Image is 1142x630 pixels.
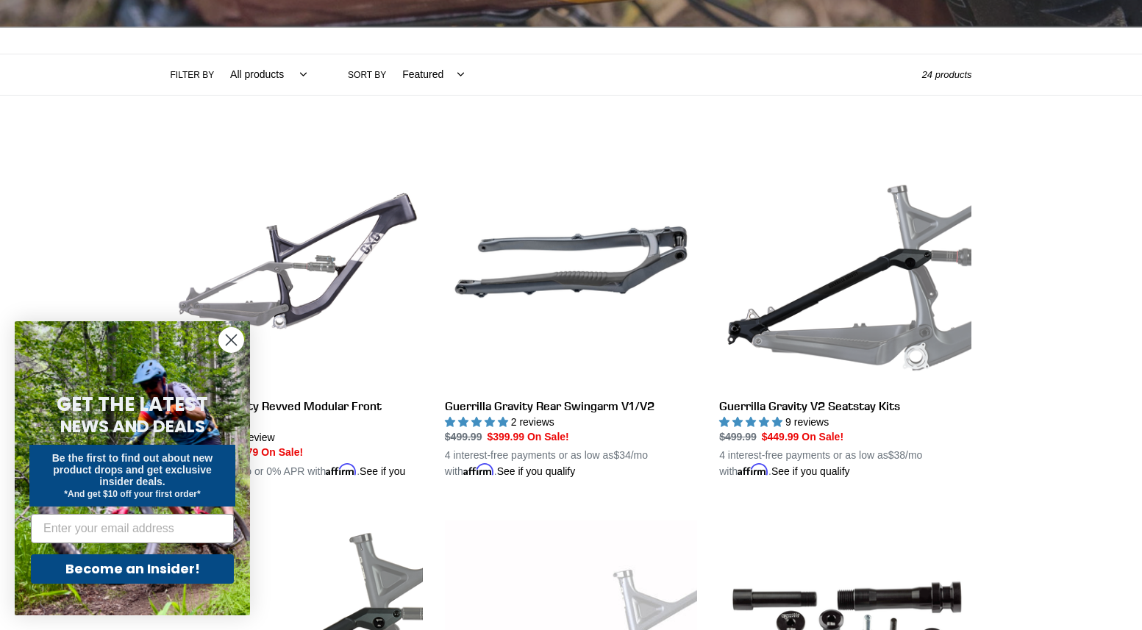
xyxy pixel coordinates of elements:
[60,415,205,438] span: NEWS AND DEALS
[64,489,200,499] span: *And get $10 off your first order*
[922,69,972,80] span: 24 products
[218,327,244,353] button: Close dialog
[57,391,208,418] span: GET THE LATEST
[52,452,213,487] span: Be the first to find out about new product drops and get exclusive insider deals.
[31,514,234,543] input: Enter your email address
[171,68,215,82] label: Filter by
[348,68,386,82] label: Sort by
[31,554,234,584] button: Become an Insider!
